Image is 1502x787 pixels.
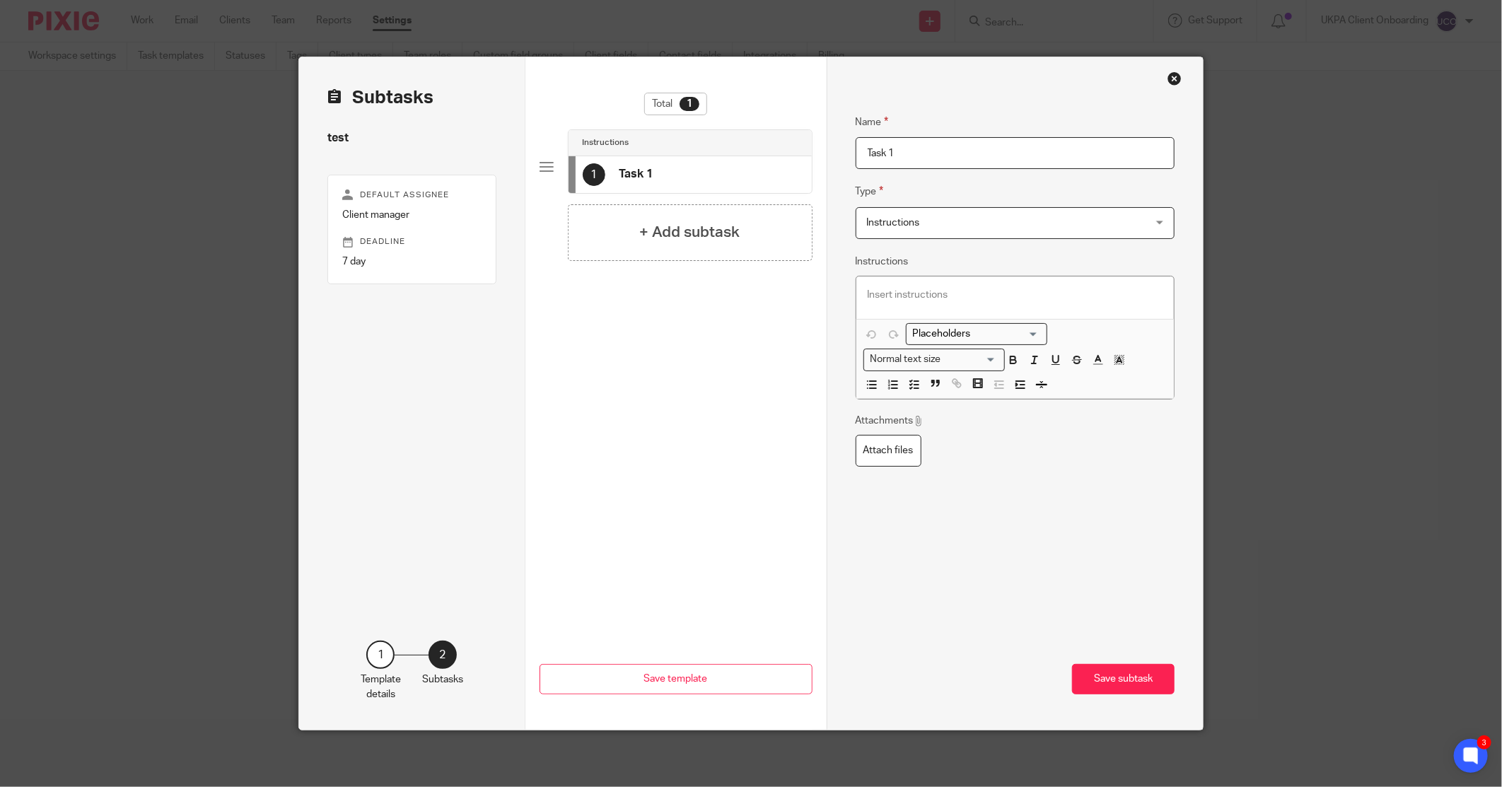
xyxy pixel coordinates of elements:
div: 3 [1477,735,1491,750]
p: Template details [361,672,401,701]
p: Deadline [342,236,482,247]
label: Name [856,114,889,130]
div: 1 [680,97,699,111]
span: Instructions [867,218,920,228]
div: Text styles [863,349,1005,371]
div: Placeholders [906,323,1047,345]
div: 1 [366,641,395,669]
h4: + Add subtask [640,221,740,243]
p: Attachments [856,414,924,428]
div: 1 [583,163,605,186]
span: Normal text size [867,352,944,367]
div: Close this dialog window [1168,71,1182,86]
h4: Instructions [583,137,629,148]
p: Client manager [342,208,482,222]
input: Search for option [945,352,996,367]
input: Search for option [908,327,1039,342]
h4: Task 1 [619,167,653,182]
label: Instructions [856,255,909,269]
label: Attach files [856,435,921,467]
div: Search for option [863,349,1005,371]
div: Search for option [906,323,1047,345]
div: Total [644,93,707,115]
p: 7 day [342,255,482,269]
h4: test [327,131,496,146]
h2: Subtasks [327,86,433,110]
button: Save subtask [1072,664,1175,694]
label: Type [856,183,884,199]
p: Subtasks [422,672,463,687]
div: 2 [429,641,457,669]
button: Save template [540,664,813,694]
p: Default assignee [342,190,482,201]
